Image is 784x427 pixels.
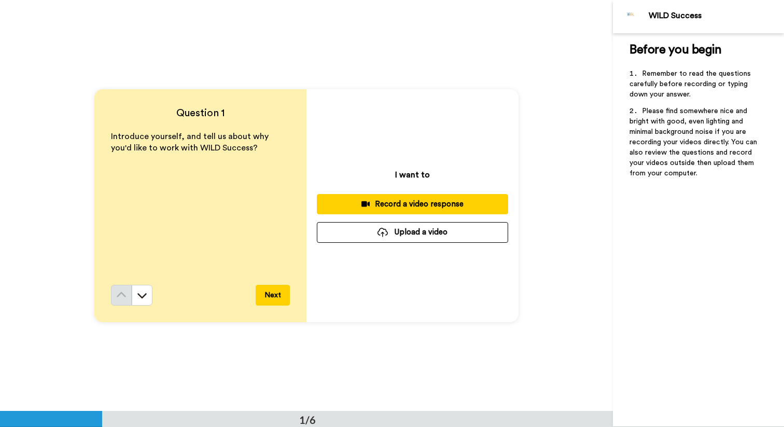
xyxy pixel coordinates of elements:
button: Record a video response [317,194,508,214]
div: WILD Success [649,11,783,21]
span: Please find somewhere nice and bright with good, even lighting and minimal background noise if yo... [629,107,759,177]
p: I want to [395,169,430,181]
div: Record a video response [325,199,500,210]
div: 1/6 [283,412,332,427]
button: Next [256,285,290,306]
span: Introduce yourself, and tell us about why you'd like to work with WILD Success? [111,132,271,153]
img: Profile Image [619,4,643,29]
span: Remember to read the questions carefully before recording or typing down your answer. [629,70,753,98]
button: Upload a video [317,222,508,242]
span: Before you begin [629,44,721,56]
h4: Question 1 [111,106,290,120]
